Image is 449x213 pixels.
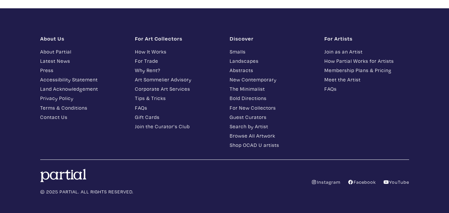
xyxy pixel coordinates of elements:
a: Landscapes [230,57,314,65]
h1: Discover [230,35,314,42]
a: How Partial Works for Artists [324,57,409,65]
a: Press [40,66,125,74]
a: Accessibility Statement [40,76,125,83]
a: Membership Plans & Pricing [324,66,409,74]
a: Latest News [40,57,125,65]
a: Shop OCAD U artists [230,141,314,149]
a: Gift Cards [135,113,220,121]
a: Privacy Policy [40,94,125,102]
a: New Contemporary [230,76,314,83]
a: Tips & Tricks [135,94,220,102]
a: FAQs [324,85,409,93]
h1: For Art Collectors [135,35,220,42]
img: logo.svg [40,169,87,182]
h1: About Us [40,35,125,42]
a: Bold Directions [230,94,314,102]
a: Search by Artist [230,123,314,130]
a: Join as an Artist [324,48,409,55]
a: Join the Curator's Club [135,123,220,130]
a: About Partial [40,48,125,55]
a: Abstracts [230,66,314,74]
a: Contact Us [40,113,125,121]
a: Why Rent? [135,66,220,74]
a: Meet the Artist [324,76,409,83]
a: Land Acknowledgement [40,85,125,93]
a: For New Collectors [230,104,314,112]
a: Terms & Conditions [40,104,125,112]
a: Corporate Art Services [135,85,220,93]
h1: For Artists [324,35,409,42]
a: For Trade [135,57,220,65]
a: The Minimalist [230,85,314,93]
a: Guest Curators [230,113,314,121]
a: YouTube [383,179,409,185]
a: Facebook [348,179,376,185]
div: © 2025 PARTIAL. ALL RIGHTS RESERVED. [35,169,225,195]
a: Instagram [311,179,340,185]
a: Smalls [230,48,314,55]
a: Browse All Artwork [230,132,314,140]
a: FAQs [135,104,220,112]
a: Art Sommelier Advisory [135,76,220,83]
a: How It Works [135,48,220,55]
